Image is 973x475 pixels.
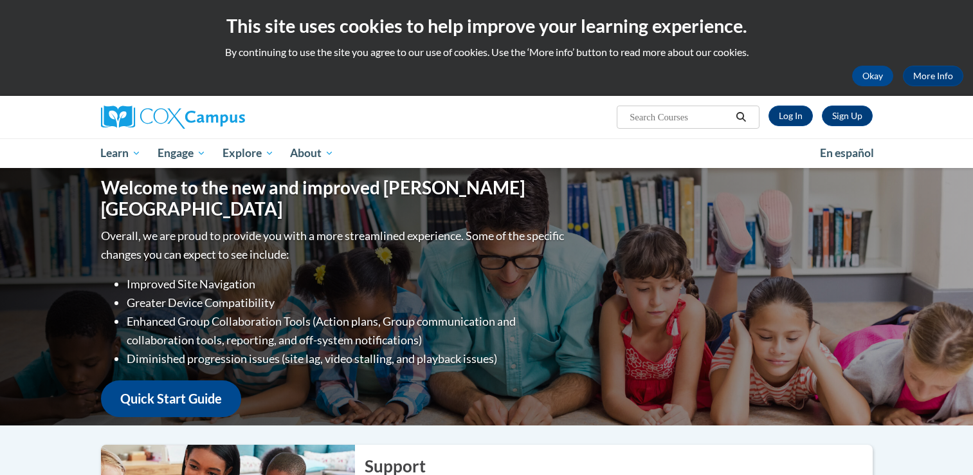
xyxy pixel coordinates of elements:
li: Improved Site Navigation [127,275,567,293]
span: Learn [100,145,141,161]
span: About [290,145,334,161]
li: Greater Device Compatibility [127,293,567,312]
p: By continuing to use the site you agree to our use of cookies. Use the ‘More info’ button to read... [10,45,963,59]
a: Cox Campus [101,106,345,129]
a: Explore [214,138,282,168]
span: En español [820,146,874,160]
a: About [282,138,342,168]
h2: This site uses cookies to help improve your learning experience. [10,13,963,39]
a: Log In [768,106,813,126]
span: Engage [158,145,206,161]
li: Enhanced Group Collaboration Tools (Action plans, Group communication and collaboration tools, re... [127,312,567,349]
div: Main menu [82,138,892,168]
a: More Info [903,66,963,86]
li: Diminished progression issues (site lag, video stalling, and playback issues) [127,349,567,368]
h1: Welcome to the new and improved [PERSON_NAME][GEOGRAPHIC_DATA] [101,177,567,220]
p: Overall, we are proud to provide you with a more streamlined experience. Some of the specific cha... [101,227,567,264]
img: Cox Campus [101,106,245,129]
a: Quick Start Guide [101,380,241,417]
button: Search [731,109,750,125]
a: Learn [93,138,150,168]
a: Register [822,106,873,126]
a: Engage [149,138,214,168]
a: En español [812,140,882,167]
input: Search Courses [628,109,731,125]
button: Okay [852,66,893,86]
span: Explore [223,145,274,161]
